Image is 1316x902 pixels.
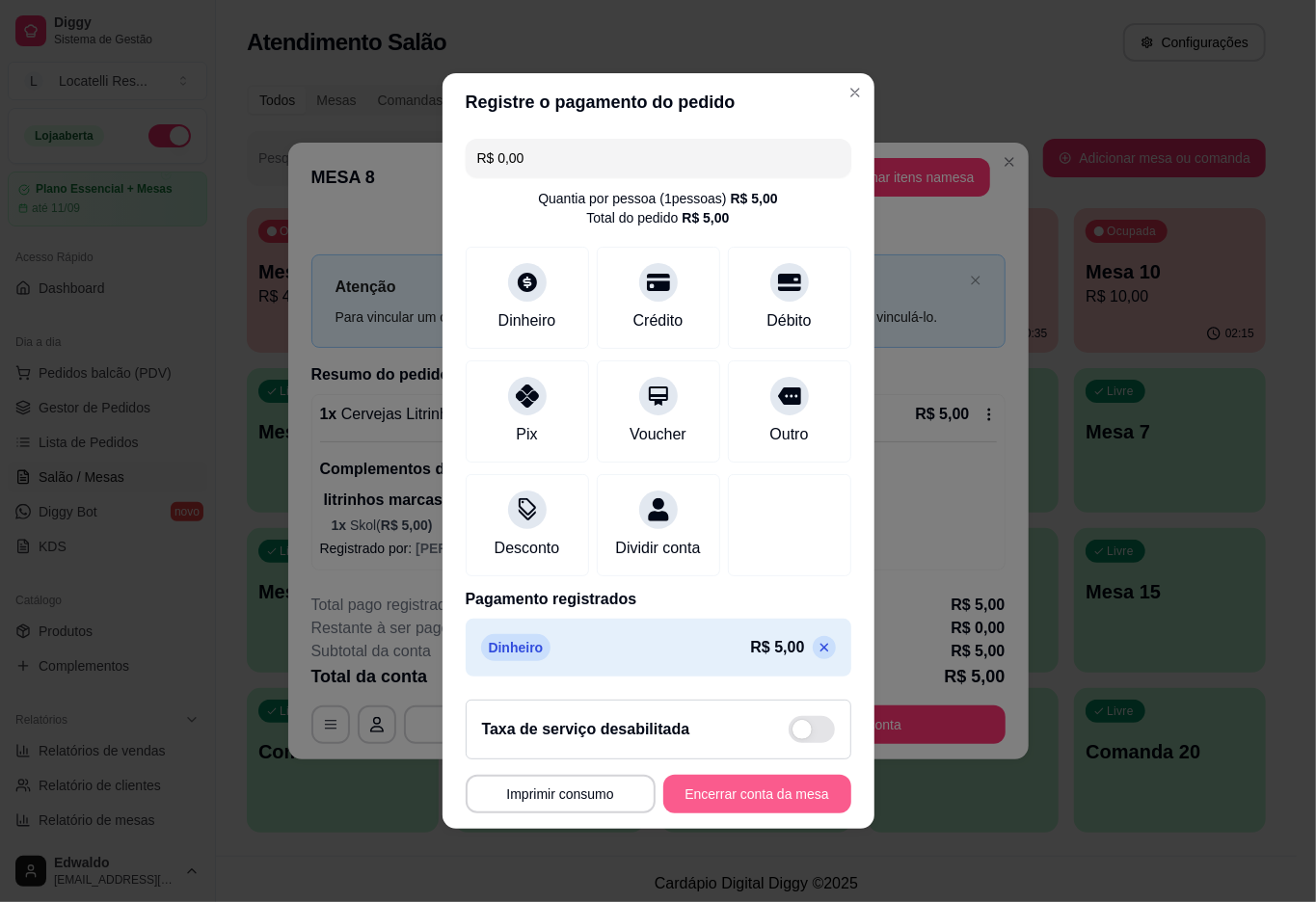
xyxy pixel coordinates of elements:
div: Total do pedido [586,208,729,227]
button: Imprimir consumo [466,775,656,813]
div: Débito [766,309,811,332]
button: Close [840,77,871,108]
p: R$ 5,00 [750,636,804,659]
p: Pagamento registrados [466,588,851,611]
div: Crédito [633,309,684,332]
div: Outro [769,423,808,446]
input: Ex.: hambúrguer de cordeiro [477,139,840,177]
button: Encerrar conta da mesa [663,775,851,813]
div: R$ 5,00 [731,189,778,208]
div: Voucher [630,423,686,446]
div: Desconto [495,537,560,560]
div: Quantia por pessoa ( 1 pessoas) [538,189,777,208]
h2: Taxa de serviço desabilitada [482,718,690,741]
div: Dinheiro [498,309,556,332]
div: Pix [516,423,537,446]
header: Registre o pagamento do pedido [443,73,874,131]
div: R$ 5,00 [682,208,729,227]
div: Dividir conta [615,537,700,560]
p: Dinheiro [481,634,551,661]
